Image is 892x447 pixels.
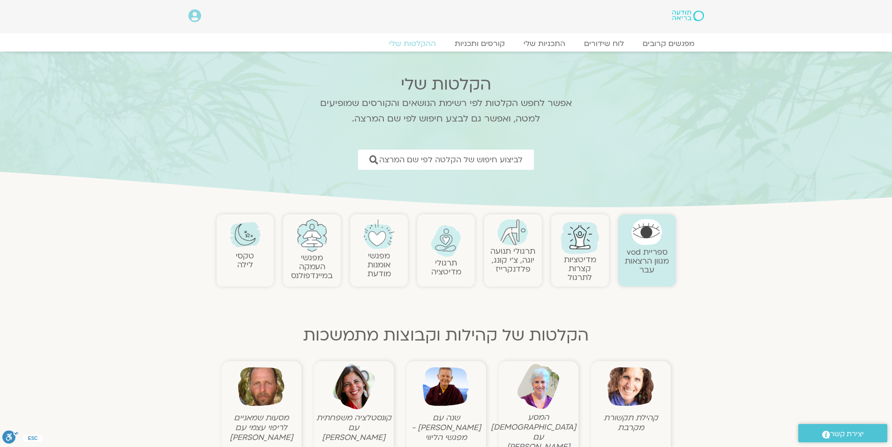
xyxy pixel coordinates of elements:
[367,250,391,279] a: מפגשיאומנות מודעת
[291,252,333,281] a: מפגשיהעמקה במיינדפולנס
[316,413,391,442] figcaption: קונסטלציה משפחתית עם [PERSON_NAME]
[224,413,299,442] figcaption: מסעות שמאניים לריפוי עצמי עם [PERSON_NAME]
[445,39,514,48] a: קורסים ותכניות
[564,254,596,283] a: מדיטציות קצרות לתרגול
[358,150,534,170] a: לביצוע חיפוש של הקלטה לפי שם המרצה
[409,413,484,442] figcaption: שנה עם [PERSON_NAME] - מפגשי הליווי
[514,39,575,48] a: התכניות שלי
[380,39,445,48] a: ההקלטות שלי
[593,413,668,432] figcaption: קהילת תקשורת מקרבת
[633,39,704,48] a: מפגשים קרובים
[308,96,585,127] p: אפשר לחפש הקלטות לפי רשימת הנושאים והקורסים שמופיעים למטה, ואפשר גם לבצע חיפוש לפי שם המרצה.
[379,155,523,164] span: לביצוע חיפוש של הקלטה לפי שם המרצה
[188,39,704,48] nav: Menu
[308,75,585,94] h2: הקלטות שלי
[830,428,864,440] span: יצירת קשר
[575,39,633,48] a: לוח שידורים
[798,424,887,442] a: יצירת קשר
[431,258,461,277] a: תרגולימדיטציה
[236,250,254,270] a: טקסילילה
[217,326,676,345] h2: הקלטות של קהילות וקבוצות מתמשכות
[625,247,669,275] a: ספריית vodמגוון הרצאות עבר
[490,246,535,274] a: תרגולי תנועהיוגה, צ׳י קונג, פלדנקרייז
